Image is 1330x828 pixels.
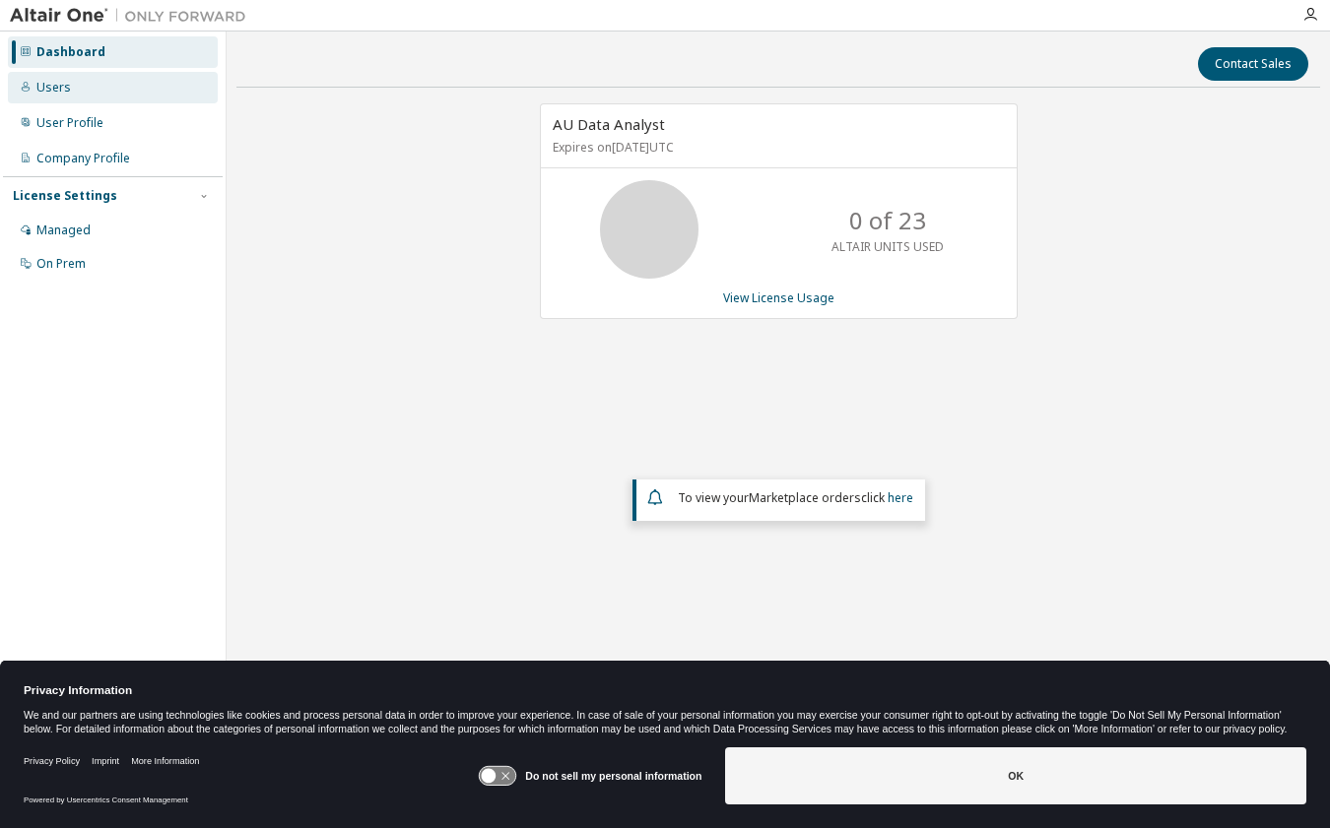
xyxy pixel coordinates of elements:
[1198,47,1308,81] button: Contact Sales
[36,151,130,166] div: Company Profile
[678,489,913,506] span: To view your click
[10,6,256,26] img: Altair One
[888,489,913,506] a: here
[831,238,944,255] p: ALTAIR UNITS USED
[553,114,665,134] span: AU Data Analyst
[36,115,103,131] div: User Profile
[849,204,926,237] p: 0 of 23
[13,188,117,204] div: License Settings
[749,489,861,506] em: Marketplace orders
[553,139,1000,156] p: Expires on [DATE] UTC
[36,44,105,60] div: Dashboard
[36,223,91,238] div: Managed
[36,256,86,272] div: On Prem
[723,289,834,306] a: View License Usage
[36,80,71,96] div: Users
